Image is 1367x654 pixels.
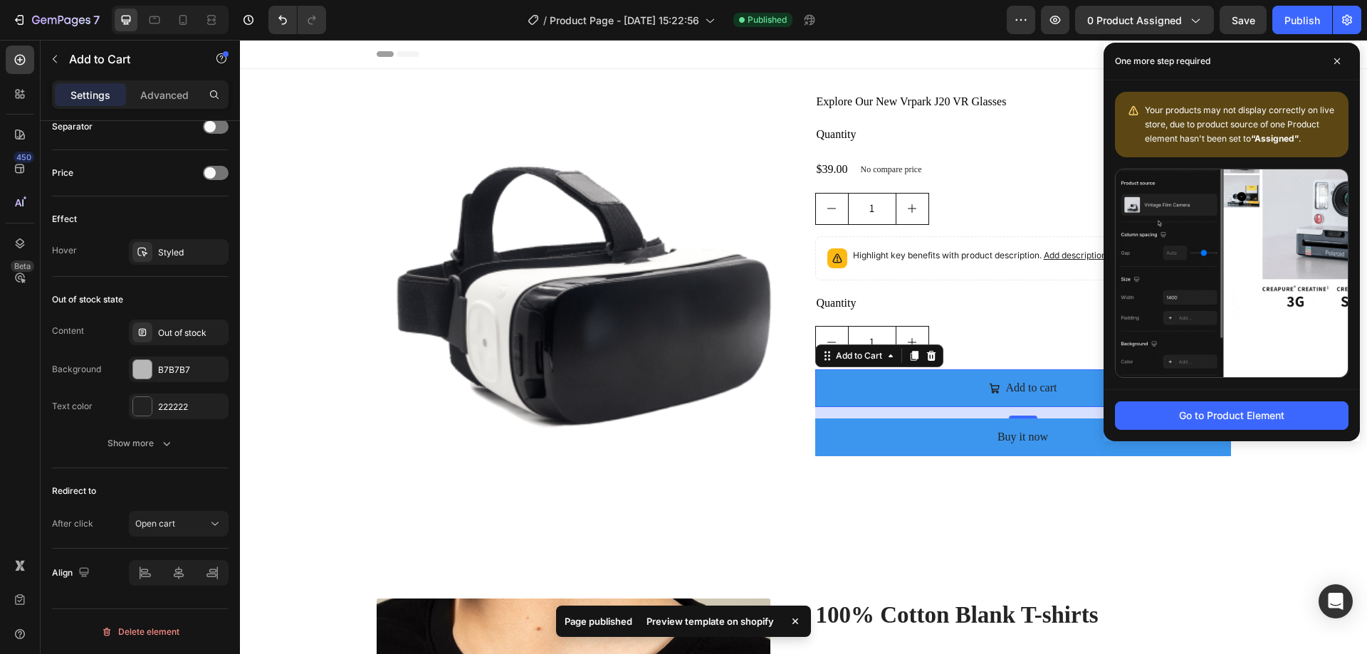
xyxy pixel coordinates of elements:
[140,88,189,102] p: Advanced
[135,518,175,529] span: Open cart
[158,401,225,413] div: 222222
[1319,584,1353,618] div: Open Intercom Messenger
[1115,401,1348,430] button: Go to Product Element
[52,564,93,583] div: Align
[576,287,608,317] button: decrement
[11,260,34,272] div: Beta
[1075,6,1214,34] button: 0 product assigned
[593,310,645,322] div: Add to Cart
[1284,13,1320,28] div: Publish
[52,485,96,497] div: Redirect to
[575,52,991,72] h2: Explore Our New Vrpark J20 VR Glasses
[52,517,93,530] div: After click
[613,209,918,223] p: Highlight key benefits with product description.
[52,363,101,376] div: Background
[52,167,73,179] div: Price
[1087,13,1182,28] span: 0 product assigned
[69,51,190,68] p: Add to Cart
[268,6,326,34] div: Undo/Redo
[52,120,93,133] div: Separator
[1232,14,1255,26] span: Save
[14,152,34,163] div: 450
[543,13,547,28] span: /
[804,210,866,221] span: Add description
[575,83,991,107] div: Quantity
[879,210,918,221] span: sync data
[608,154,656,184] input: quantity
[158,364,225,376] div: B7B7B7
[656,154,688,184] button: increment
[1179,408,1284,423] div: Go to Product Element
[52,621,229,643] button: Delete element
[52,293,123,306] div: Out of stock state
[240,40,1367,654] iframe: Design area
[1145,105,1334,144] span: Your products may not display correctly on live store, due to product source of one Product eleme...
[575,329,991,367] button: Add to cart
[101,623,179,640] div: Delete element
[108,436,174,450] div: Show more
[575,252,991,275] div: Quantity
[608,287,656,317] input: quantity
[638,611,782,631] div: Preview template on shopify
[1220,6,1267,34] button: Save
[766,338,817,359] div: Add to cart
[52,244,77,257] div: Hover
[52,431,229,456] button: Show more
[52,400,93,413] div: Text color
[1251,133,1299,144] b: “Assigned”
[575,118,609,142] div: $39.00
[1272,6,1332,34] button: Publish
[1115,54,1210,68] p: One more step required
[129,511,229,537] button: Open cart
[748,14,787,26] span: Published
[576,154,608,184] button: decrement
[866,210,918,221] span: or
[158,246,225,259] div: Styled
[52,213,77,226] div: Effect
[575,379,991,416] button: Buy it now
[93,11,100,28] p: 7
[550,13,699,28] span: Product Page - [DATE] 15:22:56
[758,387,808,408] div: Buy it now
[575,559,991,592] h1: 100% Cotton Blank T-shirts
[52,325,84,337] div: Content
[565,614,632,628] p: Page published
[656,287,688,317] button: increment
[70,88,110,102] p: Settings
[6,6,106,34] button: 7
[158,327,225,339] div: Out of stock
[621,125,682,134] p: No compare price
